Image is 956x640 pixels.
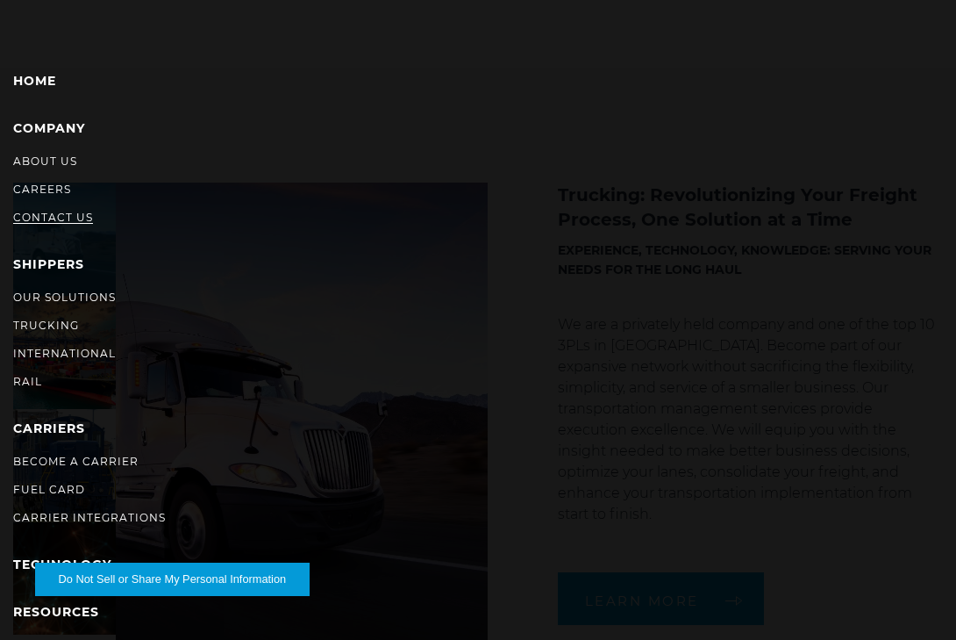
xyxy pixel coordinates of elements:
[13,455,139,468] a: Become a Carrier
[13,73,56,89] a: Home
[13,291,116,304] a: Our Solutions
[13,155,77,168] a: About Us
[13,183,71,196] a: Careers
[13,604,99,620] a: RESOURCES
[13,347,116,360] a: International
[13,211,93,224] a: Contact Us
[13,557,111,572] a: Technology
[13,120,85,136] a: Company
[13,421,85,436] a: Carriers
[13,375,42,388] a: RAIL
[13,483,85,496] a: Fuel Card
[13,511,166,524] a: Carrier Integrations
[13,256,84,272] a: SHIPPERS
[35,563,310,596] button: Do Not Sell or Share My Personal Information
[13,319,79,332] a: Trucking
